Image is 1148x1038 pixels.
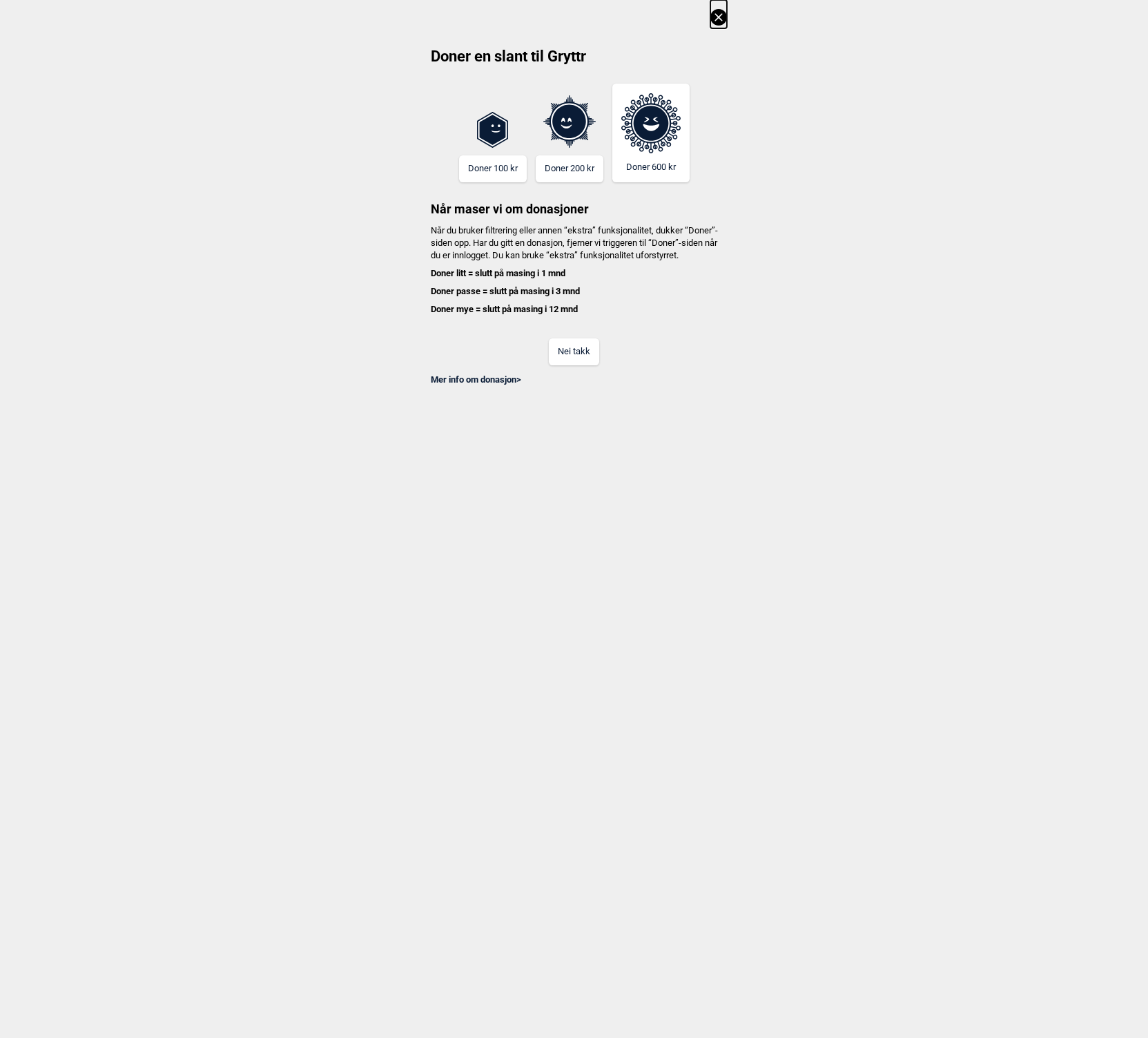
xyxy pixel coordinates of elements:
[459,155,527,182] button: Doner 100 kr
[536,155,603,182] button: Doner 200 kr
[422,46,727,77] h2: Doner en slant til Gryttr
[431,374,521,385] a: Mer info om donasjon>
[422,182,727,218] h3: Når maser vi om donasjoner
[431,268,565,278] b: Doner litt = slutt på masing i 1 mnd
[549,338,599,365] button: Nei takk
[431,304,578,314] b: Doner mye = slutt på masing i 12 mnd
[422,224,727,316] h4: Når du bruker filtrering eller annen “ekstra” funksjonalitet, dukker “Doner”-siden opp. Har du gi...
[431,286,580,296] b: Doner passe = slutt på masing i 3 mnd
[612,84,690,182] button: Doner 600 kr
